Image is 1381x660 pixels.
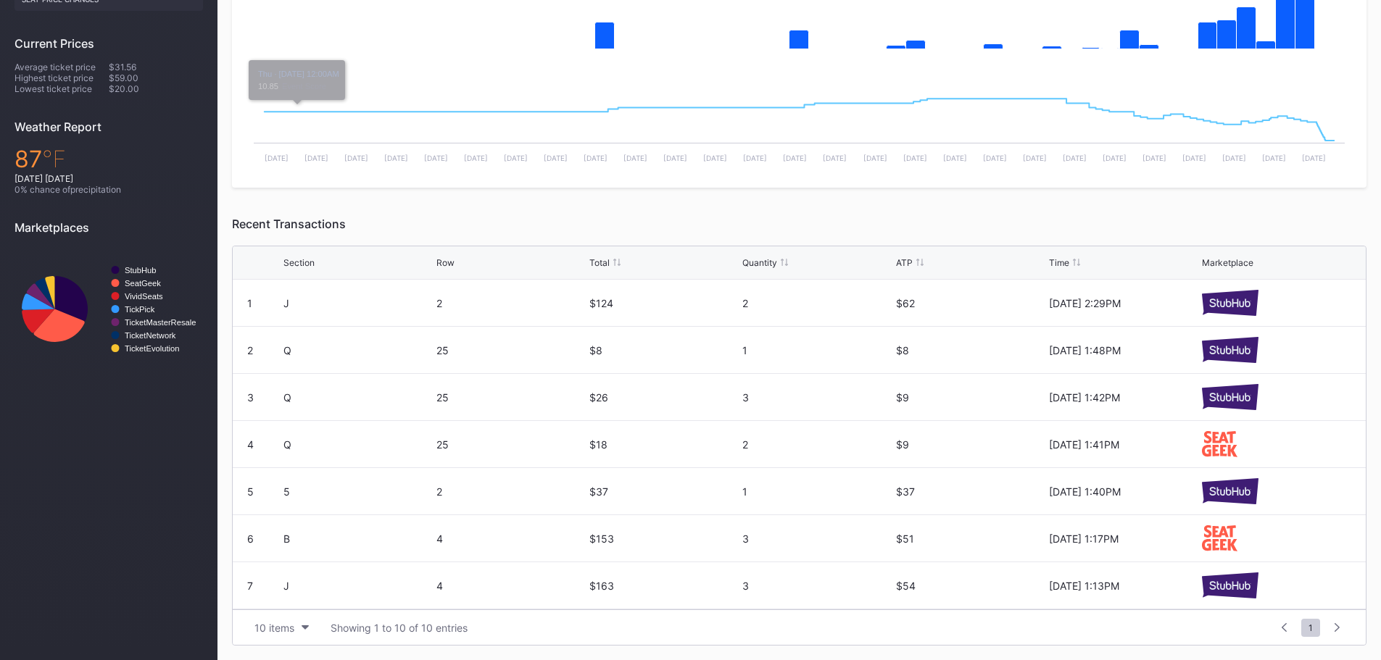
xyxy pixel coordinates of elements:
[589,485,739,498] div: $37
[283,438,433,451] div: Q
[896,438,1045,451] div: $9
[504,154,528,162] text: [DATE]
[14,184,203,195] div: 0 % chance of precipitation
[1049,391,1198,404] div: [DATE] 1:42PM
[232,217,1367,231] div: Recent Transactions
[384,154,408,162] text: [DATE]
[283,391,433,404] div: Q
[14,246,203,372] svg: Chart title
[304,154,328,162] text: [DATE]
[983,154,1007,162] text: [DATE]
[742,485,892,498] div: 1
[896,391,1045,404] div: $9
[943,154,967,162] text: [DATE]
[783,154,807,162] text: [DATE]
[14,220,203,235] div: Marketplaces
[125,318,196,327] text: TicketMasterResale
[896,257,913,268] div: ATP
[584,154,607,162] text: [DATE]
[589,391,739,404] div: $26
[1142,154,1166,162] text: [DATE]
[247,485,254,498] div: 5
[436,532,586,545] div: 4
[283,297,433,309] div: J
[1023,154,1047,162] text: [DATE]
[283,532,433,545] div: B
[663,154,687,162] text: [DATE]
[1222,154,1246,162] text: [DATE]
[589,257,610,268] div: Total
[1302,154,1326,162] text: [DATE]
[1049,580,1198,592] div: [DATE] 1:13PM
[436,580,586,592] div: 4
[1202,337,1258,362] img: stubHub.svg
[896,297,1045,309] div: $62
[125,266,157,275] text: StubHub
[109,72,203,83] div: $59.00
[436,344,586,356] div: 25
[14,83,109,94] div: Lowest ticket price
[424,154,448,162] text: [DATE]
[1301,619,1320,637] span: 1
[14,36,203,51] div: Current Prices
[436,485,586,498] div: 2
[1049,438,1198,451] div: [DATE] 1:41PM
[1202,525,1237,551] img: seatGeek.svg
[246,64,1352,173] svg: Chart title
[863,154,887,162] text: [DATE]
[544,154,568,162] text: [DATE]
[125,344,179,353] text: TicketEvolution
[436,391,586,404] div: 25
[589,297,739,309] div: $124
[436,297,586,309] div: 2
[14,173,203,184] div: [DATE] [DATE]
[331,622,468,634] div: Showing 1 to 10 of 10 entries
[589,344,739,356] div: $8
[896,485,1045,498] div: $37
[703,154,727,162] text: [DATE]
[1202,478,1258,504] img: stubHub.svg
[1103,154,1127,162] text: [DATE]
[125,292,163,301] text: VividSeats
[283,485,433,498] div: 5
[247,532,254,545] div: 6
[436,438,586,451] div: 25
[125,305,155,314] text: TickPick
[247,297,252,309] div: 1
[589,438,739,451] div: $18
[109,83,203,94] div: $20.00
[14,62,109,72] div: Average ticket price
[1202,572,1258,598] img: stubHub.svg
[896,532,1045,545] div: $51
[903,154,927,162] text: [DATE]
[247,391,254,404] div: 3
[1049,297,1198,309] div: [DATE] 2:29PM
[1202,431,1237,456] img: seatGeek.svg
[742,580,892,592] div: 3
[436,257,455,268] div: Row
[589,532,739,545] div: $153
[247,580,253,592] div: 7
[1049,485,1198,498] div: [DATE] 1:40PM
[1262,154,1286,162] text: [DATE]
[247,344,253,356] div: 2
[464,154,488,162] text: [DATE]
[742,257,777,268] div: Quantity
[823,154,847,162] text: [DATE]
[742,297,892,309] div: 2
[1063,154,1087,162] text: [DATE]
[42,145,66,173] span: ℉
[14,72,109,83] div: Highest ticket price
[125,331,176,340] text: TicketNetwork
[1049,257,1069,268] div: Time
[742,344,892,356] div: 1
[1049,344,1198,356] div: [DATE] 1:48PM
[623,154,647,162] text: [DATE]
[743,154,767,162] text: [DATE]
[247,618,316,638] button: 10 items
[283,344,433,356] div: Q
[896,344,1045,356] div: $8
[1202,290,1258,315] img: stubHub.svg
[896,580,1045,592] div: $54
[742,391,892,404] div: 3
